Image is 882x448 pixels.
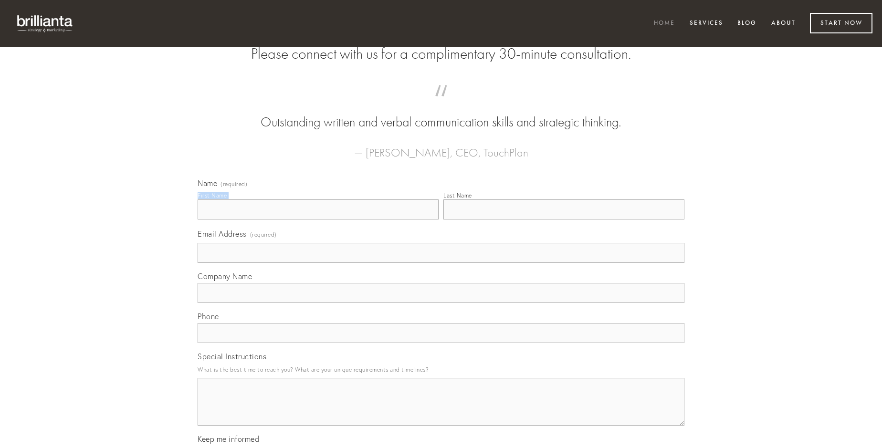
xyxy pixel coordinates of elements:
[213,132,669,162] figcaption: — [PERSON_NAME], CEO, TouchPlan
[250,228,277,241] span: (required)
[198,178,217,188] span: Name
[198,312,219,321] span: Phone
[198,434,259,444] span: Keep me informed
[683,16,729,31] a: Services
[10,10,81,37] img: brillianta - research, strategy, marketing
[213,94,669,132] blockquote: Outstanding written and verbal communication skills and strategic thinking.
[220,181,247,187] span: (required)
[648,16,681,31] a: Home
[443,192,472,199] div: Last Name
[198,271,252,281] span: Company Name
[198,363,684,376] p: What is the best time to reach you? What are your unique requirements and timelines?
[198,192,227,199] div: First Name
[198,45,684,63] h2: Please connect with us for a complimentary 30-minute consultation.
[198,229,247,239] span: Email Address
[810,13,872,33] a: Start Now
[765,16,802,31] a: About
[731,16,763,31] a: Blog
[198,352,266,361] span: Special Instructions
[213,94,669,113] span: “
